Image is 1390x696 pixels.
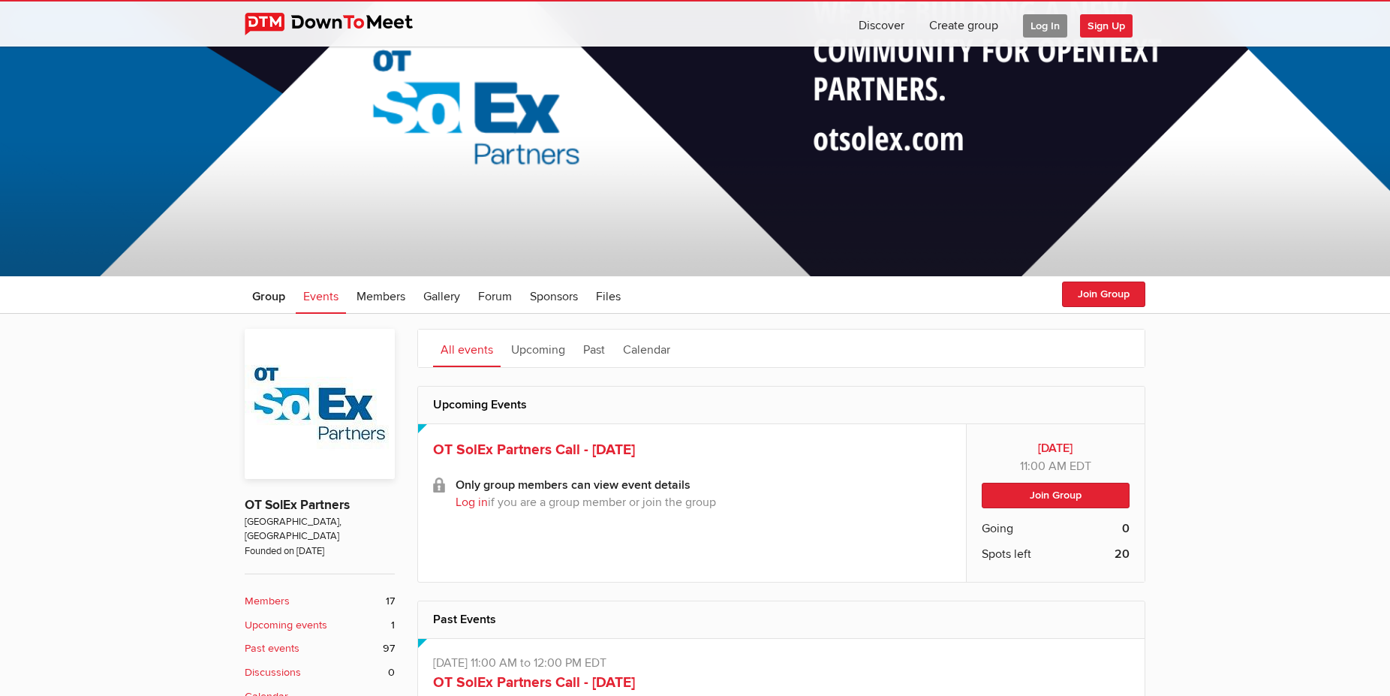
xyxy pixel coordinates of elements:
[433,330,501,367] a: All events
[471,276,519,314] a: Forum
[456,495,488,510] a: Log in
[245,640,395,657] a: Past events 97
[245,276,293,314] a: Group
[245,593,290,610] b: Members
[456,494,951,511] p: if you are a group member or join the group
[433,654,1130,672] p: [DATE] 11:00 AM to 12:00 PM EDT
[504,330,573,367] a: Upcoming
[386,593,395,610] span: 17
[245,664,395,681] a: Discussions 0
[522,276,585,314] a: Sponsors
[576,330,612,367] a: Past
[245,617,327,634] b: Upcoming events
[388,664,395,681] span: 0
[1023,14,1067,38] span: Log In
[303,289,338,304] span: Events
[245,329,395,479] img: OT SolEx Partners
[1080,2,1145,47] a: Sign Up
[1080,14,1133,38] span: Sign Up
[245,544,395,559] span: Founded on [DATE]
[478,289,512,304] span: Forum
[596,289,621,304] span: Files
[245,664,301,681] b: Discussions
[245,13,436,35] img: DownToMeet
[245,515,395,544] span: [GEOGRAPHIC_DATA], [GEOGRAPHIC_DATA]
[982,520,1013,538] span: Going
[433,673,635,691] a: OT SolEx Partners Call - [DATE]
[252,289,285,304] span: Group
[245,617,395,634] a: Upcoming events 1
[245,497,350,513] a: OT SolEx Partners
[1070,459,1091,474] span: America/Toronto
[433,441,635,459] a: OT SolEx Partners Call - [DATE]
[296,276,346,314] a: Events
[245,593,395,610] a: Members 17
[982,483,1130,508] button: Join Group
[416,276,468,314] a: Gallery
[1115,545,1130,563] b: 20
[357,289,405,304] span: Members
[1020,459,1067,474] span: 11:00 AM
[530,289,578,304] span: Sponsors
[847,2,916,47] a: Discover
[1062,282,1145,307] button: Join Group
[982,545,1031,563] span: Spots left
[383,640,395,657] span: 97
[433,387,1130,423] h2: Upcoming Events
[391,617,395,634] span: 1
[917,2,1010,47] a: Create group
[349,276,413,314] a: Members
[1122,520,1130,538] b: 0
[1011,2,1079,47] a: Log In
[982,439,1130,457] b: [DATE]
[245,640,299,657] b: Past events
[456,477,690,493] b: Only group members can view event details
[615,330,678,367] a: Calendar
[423,289,460,304] span: Gallery
[588,276,628,314] a: Files
[433,601,1130,637] h2: Past Events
